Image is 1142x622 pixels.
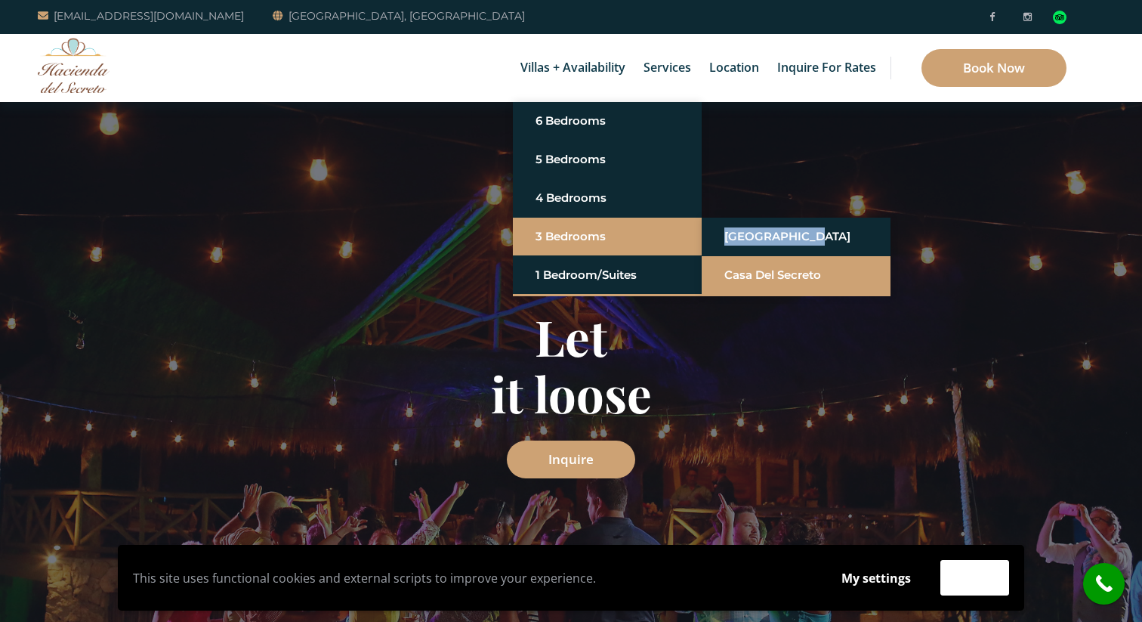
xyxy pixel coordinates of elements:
a: [GEOGRAPHIC_DATA], [GEOGRAPHIC_DATA] [273,7,525,25]
a: 3 Bedrooms [536,223,679,250]
a: [EMAIL_ADDRESS][DOMAIN_NAME] [38,7,244,25]
a: Inquire [507,441,635,478]
a: [GEOGRAPHIC_DATA] [724,223,868,250]
div: Read traveler reviews on Tripadvisor [1053,11,1066,24]
a: 1 Bedroom/Suites [536,261,679,289]
img: Awesome Logo [38,38,110,93]
button: My settings [827,561,925,596]
a: Location [702,34,767,102]
a: Services [636,34,699,102]
a: call [1083,563,1125,605]
a: Villas + Availability [513,34,633,102]
a: Inquire for Rates [770,34,884,102]
h1: Let it loose [129,308,1013,422]
i: call [1087,567,1121,601]
a: Casa del Secreto [724,261,868,289]
p: This site uses functional cookies and external scripts to improve your experience. [133,567,812,590]
a: Book Now [921,49,1066,87]
a: 5 Bedrooms [536,146,679,173]
button: Accept [940,560,1009,596]
a: 4 Bedrooms [536,184,679,212]
a: 6 Bedrooms [536,107,679,135]
img: Tripadvisor_logomark.svg [1053,11,1066,24]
